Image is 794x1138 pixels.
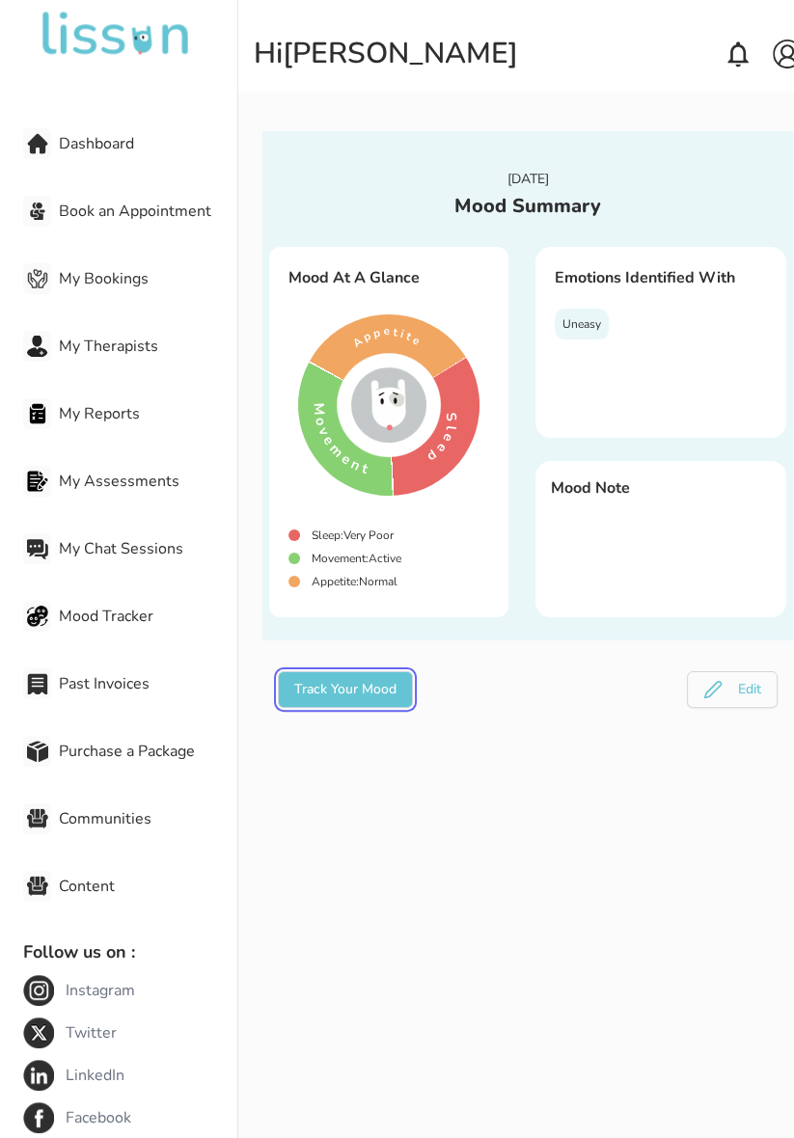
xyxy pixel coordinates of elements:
[454,193,601,220] div: Mood Summary
[507,170,549,189] div: [DATE]
[66,1106,131,1129] span: Facebook
[27,403,48,424] img: My Reports
[59,875,237,898] span: Content
[288,266,489,289] div: Mood At A Glance
[39,12,193,58] img: undefined
[23,975,54,1006] img: Instagram
[347,298,425,376] img: mood
[27,268,48,289] img: My Bookings
[59,470,237,493] span: My Assessments
[23,1102,237,1133] a: FacebookFacebook
[59,335,237,358] span: My Therapists
[23,975,237,1006] a: InstagramInstagram
[59,740,237,763] span: Purchase a Package
[27,201,48,222] img: Book an Appointment
[59,200,237,223] span: Book an Appointment
[555,266,767,289] div: Emotions Identified With
[312,528,394,543] div: Sleep : Very Poor
[27,673,48,694] img: Past Invoices
[312,574,397,589] div: Appetite : Normal
[254,37,518,71] div: Hi [PERSON_NAME]
[405,403,482,474] img: mood
[23,1017,237,1048] a: TwitterTwitter
[27,876,48,897] img: Content
[27,133,48,154] img: Dashboard
[278,671,413,708] button: Track Your Mood
[59,267,237,290] span: My Bookings
[555,309,609,339] div: Uneasy
[23,1060,237,1091] a: LinkedInLinkedIn
[27,336,48,357] img: My Therapists
[59,132,237,155] span: Dashboard
[27,808,48,829] img: Communities
[23,1060,54,1091] img: LinkedIn
[59,605,237,628] span: Mood Tracker
[59,807,237,830] span: Communities
[59,402,237,425] span: My Reports
[23,938,237,965] p: Follow us on :
[27,471,48,492] img: My Assessments
[66,1021,117,1044] span: Twitter
[27,538,48,559] img: My Chat Sessions
[23,1102,54,1133] img: Facebook
[23,1017,54,1048] img: Twitter
[66,979,135,1002] span: Instagram
[312,551,401,566] div: Movement : Active
[27,741,48,762] img: Purchase a Package
[59,672,237,695] span: Past Invoices
[27,606,48,627] img: Mood Tracker
[687,671,778,708] button: Edit
[551,476,771,500] div: Mood Note
[59,537,237,560] span: My Chat Sessions
[283,391,392,491] img: mood
[66,1064,124,1087] span: LinkedIn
